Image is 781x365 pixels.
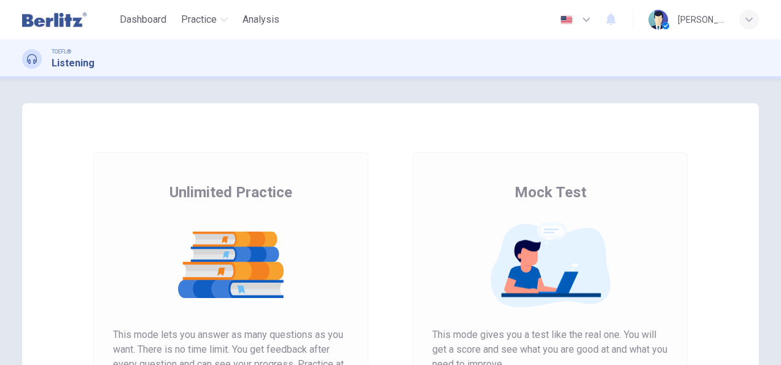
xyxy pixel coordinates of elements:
span: Dashboard [120,12,166,27]
span: Mock Test [515,182,586,202]
img: en [559,15,574,25]
span: TOEFL® [52,47,71,56]
span: Analysis [243,12,279,27]
button: Practice [176,9,233,31]
img: Profile picture [648,10,668,29]
div: [PERSON_NAME] [678,12,725,27]
a: Berlitz Latam logo [22,7,115,32]
span: Unlimited Practice [169,182,292,202]
img: Berlitz Latam logo [22,7,87,32]
span: Practice [181,12,217,27]
button: Analysis [238,9,284,31]
h1: Listening [52,56,95,71]
button: Dashboard [115,9,171,31]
